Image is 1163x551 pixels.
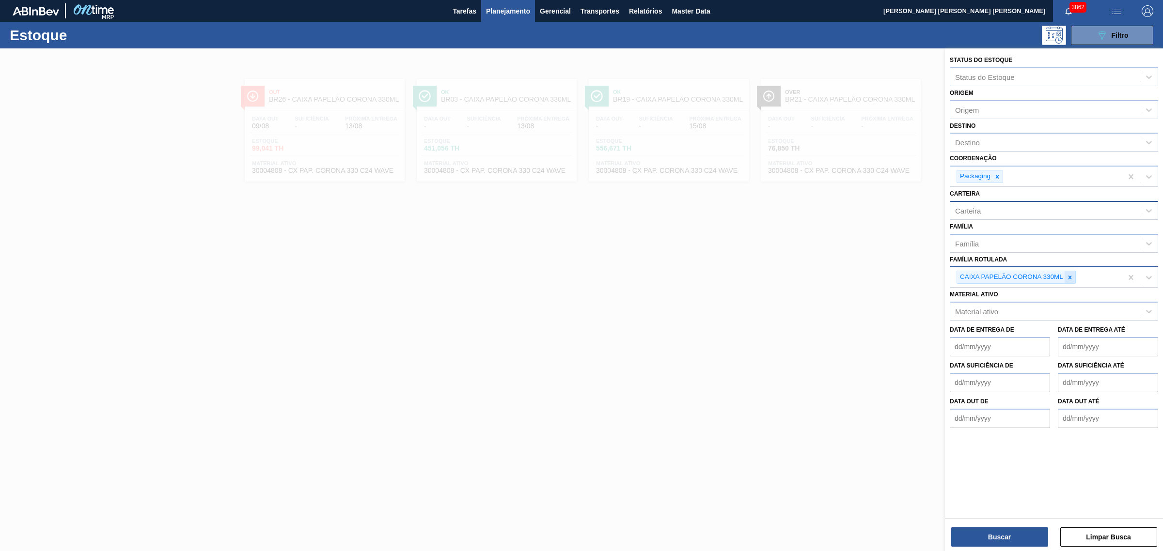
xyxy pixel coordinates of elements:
[1058,326,1125,333] label: Data de Entrega até
[950,373,1050,392] input: dd/mm/yyyy
[950,90,974,96] label: Origem
[540,5,571,17] span: Gerencial
[10,30,159,41] h1: Estoque
[957,271,1065,283] div: CAIXA PAPELÃO CORONA 330ML
[955,138,980,147] div: Destino
[950,409,1050,428] input: dd/mm/yyyy
[950,362,1013,369] label: Data suficiência de
[950,337,1050,356] input: dd/mm/yyyy
[1142,5,1153,17] img: Logout
[1058,373,1158,392] input: dd/mm/yyyy
[950,223,973,230] label: Família
[13,7,59,15] img: TNhmsLtSVTkK8tSr43FrP2fwEKptu5GPRR3wAAAABJRU5ErkJggg==
[453,5,476,17] span: Tarefas
[955,106,979,114] div: Origem
[1111,5,1122,17] img: userActions
[950,57,1012,63] label: Status do Estoque
[1058,409,1158,428] input: dd/mm/yyyy
[955,307,998,316] div: Material ativo
[486,5,530,17] span: Planejamento
[1042,26,1066,45] div: Pogramando: nenhum usuário selecionado
[957,170,992,183] div: Packaging
[1053,4,1084,18] button: Notificações
[1069,2,1086,13] span: 3862
[950,122,975,129] label: Destino
[950,291,998,298] label: Material ativo
[1058,362,1124,369] label: Data suficiência até
[581,5,619,17] span: Transportes
[1058,337,1158,356] input: dd/mm/yyyy
[1071,26,1153,45] button: Filtro
[1112,31,1129,39] span: Filtro
[950,190,980,197] label: Carteira
[1058,398,1100,405] label: Data out até
[955,239,979,247] div: Família
[672,5,710,17] span: Master Data
[955,206,981,214] div: Carteira
[950,155,997,162] label: Coordenação
[950,398,989,405] label: Data out de
[950,326,1014,333] label: Data de Entrega de
[629,5,662,17] span: Relatórios
[950,256,1007,263] label: Família Rotulada
[955,73,1015,81] div: Status do Estoque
